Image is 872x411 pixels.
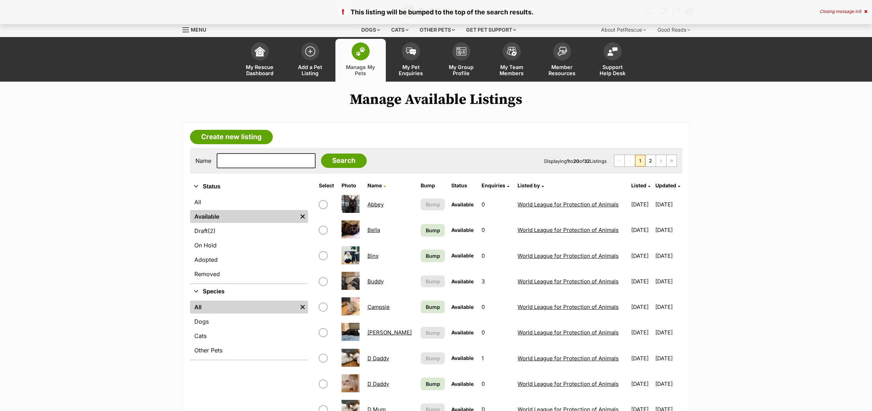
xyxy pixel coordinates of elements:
button: Bump [421,327,444,339]
th: Status [448,180,478,191]
span: Bump [426,329,440,337]
td: 0 [479,218,514,242]
a: Updated [655,182,680,188]
a: My Pet Enquiries [386,39,436,82]
div: Status [190,194,308,283]
a: Page 2 [646,155,656,166]
a: World League for Protection of Animals [518,278,619,285]
span: Page 1 [635,155,645,166]
a: On Hold [190,239,308,252]
a: Bump [421,250,444,262]
nav: Pagination [614,155,677,167]
a: Next page [656,155,666,166]
span: Name [367,182,382,188]
a: [PERSON_NAME] [367,329,412,336]
td: [DATE] [655,320,682,345]
a: All [190,301,297,314]
td: [DATE] [628,294,655,319]
img: team-members-icon-5396bd8760b3fe7c0b43da4ab00e1e3bb1a5d9ba89233759b79545d2d3fc5d0d.svg [507,47,517,56]
a: Remove filter [297,301,308,314]
td: [DATE] [628,243,655,268]
a: World League for Protection of Animals [518,201,619,208]
span: translation missing: en.admin.listings.index.attributes.enquiries [482,182,505,188]
span: Available [451,381,474,387]
span: Available [451,201,474,207]
td: [DATE] [628,269,655,294]
span: Available [451,329,474,335]
div: Get pet support [461,23,521,37]
span: Manage My Pets [344,64,377,76]
a: Binx [367,252,379,259]
th: Photo [339,180,364,191]
a: World League for Protection of Animals [518,303,619,310]
span: Support Help Desk [596,64,629,76]
strong: 32 [584,158,590,164]
td: 0 [479,192,514,217]
a: Support Help Desk [587,39,638,82]
a: Buddy [367,278,384,285]
span: Available [451,252,474,259]
span: Bump [426,380,440,388]
img: add-pet-listing-icon-0afa8454b4691262ce3f59096e99ab1cd57d4a30225e0717b998d2c9b9846f56.svg [305,46,315,56]
td: [DATE] [655,192,682,217]
a: Other Pets [190,344,308,357]
a: World League for Protection of Animals [518,227,619,233]
a: Draft [190,224,308,237]
strong: 1 [567,158,569,164]
span: Listed by [518,182,540,188]
a: D Daddy [367,355,389,362]
span: Previous page [625,155,635,166]
span: (2) [208,227,216,235]
td: [DATE] [628,218,655,242]
td: [DATE] [655,294,682,319]
img: group-profile-icon-3fa3cf56718a62981997c0bc7e787c4b2cf8bcc04b72c1350f741eb67cf2f40e.svg [456,47,466,56]
span: Available [451,304,474,310]
span: Available [451,227,474,233]
img: D Daddy [342,374,360,392]
div: Species [190,299,308,360]
input: Search [321,154,367,168]
a: World League for Protection of Animals [518,355,619,362]
a: My Team Members [487,39,537,82]
a: Menu [182,23,211,36]
td: [DATE] [628,320,655,345]
div: Cats [386,23,414,37]
a: Manage My Pets [335,39,386,82]
a: Available [190,210,297,223]
td: [DATE] [655,269,682,294]
span: Bump [426,355,440,362]
a: Create new listing [190,130,273,144]
div: Closing message in [819,9,867,14]
td: 0 [479,243,514,268]
a: My Group Profile [436,39,487,82]
button: Bump [421,198,444,210]
a: Remove filter [297,210,308,223]
img: member-resources-icon-8e73f808a243e03378d46382f2149f9095a855e16c252ad45f914b54edf8863c.svg [557,46,567,56]
a: Dogs [190,315,308,328]
a: Campsie [367,303,390,310]
a: Removed [190,268,308,280]
th: Select [316,180,338,191]
a: Adopted [190,253,308,266]
span: Bump [426,201,440,208]
td: 1 [479,346,514,371]
a: Bump [421,301,444,313]
a: Last page [667,155,677,166]
div: Other pets [415,23,460,37]
a: World League for Protection of Animals [518,329,619,336]
a: Cats [190,329,308,342]
a: Bella [367,227,380,233]
img: Campsie [342,297,360,315]
span: Available [451,278,474,284]
span: My Group Profile [445,64,478,76]
span: Available [451,355,474,361]
a: Listed [631,182,650,188]
span: Bump [426,227,440,234]
span: My Rescue Dashboard [244,64,276,76]
span: Menu [191,27,206,33]
span: Listed [631,182,646,188]
div: Good Reads [652,23,695,37]
a: World League for Protection of Animals [518,380,619,387]
span: 5 [859,9,861,14]
img: Bella [342,220,360,238]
